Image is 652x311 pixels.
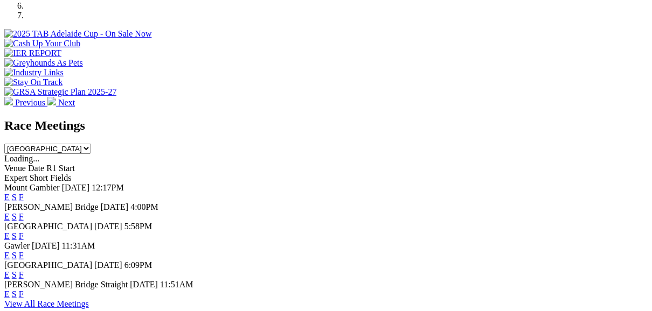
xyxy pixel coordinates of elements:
img: Industry Links [4,68,64,77]
span: Loading... [4,154,39,163]
span: Short [30,173,48,182]
a: E [4,251,10,260]
span: 11:31AM [62,241,95,250]
a: F [19,289,24,299]
a: S [12,251,17,260]
span: [GEOGRAPHIC_DATA] [4,260,92,270]
span: 4:00PM [130,202,158,211]
img: GRSA Strategic Plan 2025-27 [4,87,116,97]
a: E [4,270,10,279]
span: 11:51AM [160,280,193,289]
a: F [19,251,24,260]
a: F [19,212,24,221]
img: Cash Up Your Club [4,39,80,48]
img: chevron-left-pager-white.svg [4,97,13,105]
a: E [4,212,10,221]
span: Expert [4,173,27,182]
a: E [4,289,10,299]
a: S [12,212,17,221]
h2: Race Meetings [4,118,648,133]
span: Gawler [4,241,30,250]
span: [DATE] [130,280,158,289]
span: [DATE] [62,183,90,192]
span: [DATE] [94,222,122,231]
span: R1 Start [46,164,75,173]
a: E [4,231,10,241]
span: [GEOGRAPHIC_DATA] [4,222,92,231]
span: Next [58,98,75,107]
span: Fields [50,173,71,182]
span: [PERSON_NAME] Bridge Straight [4,280,128,289]
a: Previous [4,98,47,107]
span: [PERSON_NAME] Bridge [4,202,99,211]
span: [DATE] [32,241,60,250]
span: Mount Gambier [4,183,60,192]
a: S [12,231,17,241]
span: 5:58PM [124,222,152,231]
a: S [12,289,17,299]
a: E [4,193,10,202]
a: F [19,231,24,241]
img: Greyhounds As Pets [4,58,83,68]
img: 2025 TAB Adelaide Cup - On Sale Now [4,29,152,39]
a: View All Race Meetings [4,299,89,308]
a: S [12,193,17,202]
span: [DATE] [101,202,129,211]
a: S [12,270,17,279]
a: F [19,193,24,202]
span: Previous [15,98,45,107]
img: Stay On Track [4,77,63,87]
span: Venue [4,164,26,173]
span: 12:17PM [92,183,124,192]
a: F [19,270,24,279]
img: chevron-right-pager-white.svg [47,97,56,105]
a: Next [47,98,75,107]
span: Date [28,164,44,173]
img: IER REPORT [4,48,61,58]
span: 6:09PM [124,260,152,270]
span: [DATE] [94,260,122,270]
